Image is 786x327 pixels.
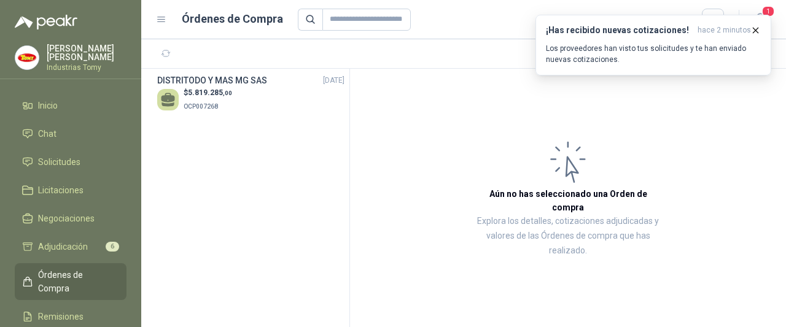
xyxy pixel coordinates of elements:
a: Chat [15,122,126,145]
span: Inicio [38,99,58,112]
p: Explora los detalles, cotizaciones adjudicadas y valores de las Órdenes de compra que has realizado. [473,214,663,258]
a: Solicitudes [15,150,126,174]
button: ¡Has recibido nuevas cotizaciones!hace 2 minutos Los proveedores han visto tus solicitudes y te h... [535,15,771,75]
a: Negociaciones [15,207,126,230]
p: Los proveedores han visto tus solicitudes y te han enviado nuevas cotizaciones. [546,43,761,65]
span: [DATE] [323,75,344,87]
span: Remisiones [38,310,84,323]
span: hace 2 minutos [698,25,751,36]
span: OCP007268 [184,103,218,110]
span: Órdenes de Compra [38,268,115,295]
h3: Aún no has seleccionado una Orden de compra [473,187,663,214]
span: 5.819.285 [188,88,232,97]
h3: ¡Has recibido nuevas cotizaciones! [546,25,693,36]
a: Licitaciones [15,179,126,202]
span: Solicitudes [38,155,80,169]
p: $ [184,87,232,99]
a: Órdenes de Compra [15,263,126,300]
a: Adjudicación6 [15,235,126,258]
span: 6 [106,242,119,252]
button: 1 [749,9,771,31]
p: [PERSON_NAME] [PERSON_NAME] [47,44,126,61]
span: Negociaciones [38,212,95,225]
img: Company Logo [15,46,39,69]
h1: Órdenes de Compra [182,10,283,28]
span: Adjudicación [38,240,88,253]
a: Inicio [15,94,126,117]
span: Chat [38,127,56,140]
p: Industrias Tomy [47,64,126,71]
img: Logo peakr [15,15,77,29]
a: DISTRITODO Y MAS MG SAS[DATE] $5.819.285,00OCP007268 [157,74,344,112]
h3: DISTRITODO Y MAS MG SAS [157,74,267,87]
span: Licitaciones [38,183,84,197]
span: ,00 [223,90,232,96]
span: 1 [761,6,775,17]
